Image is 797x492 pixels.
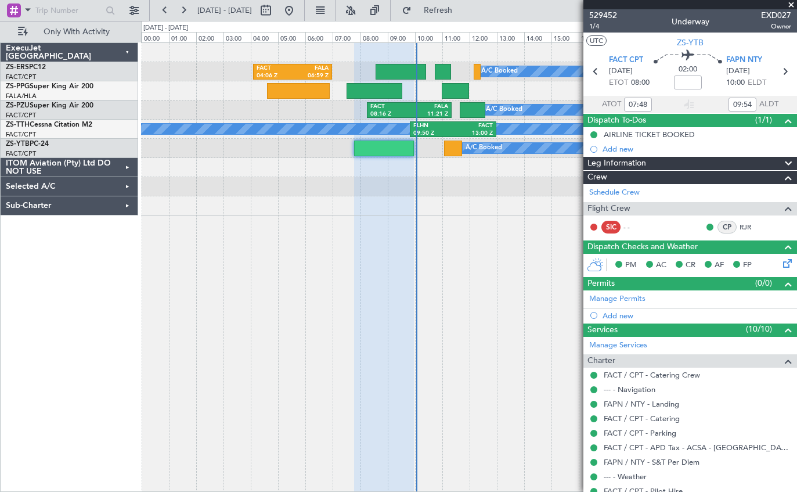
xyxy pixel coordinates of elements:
[481,63,518,80] div: A/C Booked
[30,28,122,36] span: Only With Activity
[442,32,470,42] div: 11:00
[587,114,646,127] span: Dispatch To-Dos
[609,66,633,77] span: [DATE]
[6,83,30,90] span: ZS-PPG
[604,130,695,139] div: AIRLINE TICKET BOOKED
[601,221,621,234] div: SIC
[603,144,791,154] div: Add new
[587,324,618,337] span: Services
[604,428,676,438] a: FACT / CPT - Parking
[6,111,36,120] a: FACT/CPT
[743,260,752,271] span: FP
[755,277,772,289] span: (0/0)
[257,72,293,80] div: 04:06 Z
[409,110,448,118] div: 11:21 Z
[604,385,655,394] a: --- - Navigation
[466,139,502,157] div: A/C Booked
[609,55,643,66] span: FACT CPT
[715,260,724,271] span: AF
[746,323,772,335] span: (10/10)
[631,77,650,89] span: 08:00
[396,1,466,20] button: Refresh
[305,32,333,42] div: 06:00
[6,64,29,71] span: ZS-ERS
[360,32,388,42] div: 08:00
[587,240,698,254] span: Dispatch Checks and Weather
[6,141,30,148] span: ZS-YTB
[587,171,607,184] span: Crew
[587,157,646,170] span: Leg Information
[413,130,453,138] div: 09:50 Z
[333,32,360,42] div: 07:00
[604,370,700,380] a: FACT / CPT - Catering Crew
[142,32,169,42] div: 00:00
[6,141,49,148] a: ZS-YTBPC-24
[257,64,293,73] div: FACT
[453,130,493,138] div: 13:00 Z
[604,414,680,423] a: FACT / CPT - Catering
[470,32,497,42] div: 12:00
[6,121,92,128] a: ZS-TTHCessna Citation M2
[251,32,278,42] div: 04:00
[748,77,766,89] span: ELDT
[6,83,93,90] a: ZS-PPGSuper King Air 200
[35,2,102,19] input: Trip Number
[589,293,645,305] a: Manage Permits
[13,23,126,41] button: Only With Activity
[497,32,524,42] div: 13:00
[759,99,778,110] span: ALDT
[486,101,522,118] div: A/C Booked
[6,102,30,109] span: ZS-PZU
[551,32,579,42] div: 15:00
[604,443,791,453] a: FACT / CPT - APD Tax - ACSA - [GEOGRAPHIC_DATA] International FACT / CPT
[6,130,36,139] a: FACT/CPT
[370,103,409,111] div: FACT
[414,6,463,15] span: Refresh
[677,37,704,49] span: ZS-YTB
[409,103,448,111] div: FALA
[740,222,766,232] a: RJR
[755,114,772,126] span: (1/1)
[6,149,36,158] a: FACT/CPT
[726,55,762,66] span: FAPN NTY
[6,121,30,128] span: ZS-TTH
[604,472,647,482] a: --- - Weather
[672,16,709,28] div: Underway
[293,64,329,73] div: FALA
[625,260,637,271] span: PM
[589,340,647,351] a: Manage Services
[589,187,640,199] a: Schedule Crew
[589,21,617,31] span: 1/4
[623,222,650,232] div: - -
[6,73,36,81] a: FACT/CPT
[169,32,196,42] div: 01:00
[686,260,695,271] span: CR
[679,64,697,76] span: 02:00
[579,32,606,42] div: 16:00
[453,122,493,130] div: FACT
[278,32,305,42] div: 05:00
[656,260,666,271] span: AC
[6,102,93,109] a: ZS-PZUSuper King Air 200
[388,32,415,42] div: 09:00
[524,32,551,42] div: 14:00
[717,221,737,234] div: CP
[196,32,223,42] div: 02:00
[589,9,617,21] span: 529452
[761,9,791,21] span: EXD027
[604,399,679,409] a: FAPN / NTY - Landing
[726,77,745,89] span: 10:00
[602,99,621,110] span: ATOT
[603,311,791,321] div: Add new
[604,457,699,467] a: FAPN / NTY - S&T Per Diem
[293,72,329,80] div: 06:59 Z
[587,277,615,290] span: Permits
[729,98,756,112] input: --:--
[587,202,630,216] span: Flight Crew
[413,122,453,130] div: FLHN
[586,35,607,46] button: UTC
[609,77,628,89] span: ETOT
[223,32,251,42] div: 03:00
[143,23,188,33] div: [DATE] - [DATE]
[370,110,409,118] div: 08:16 Z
